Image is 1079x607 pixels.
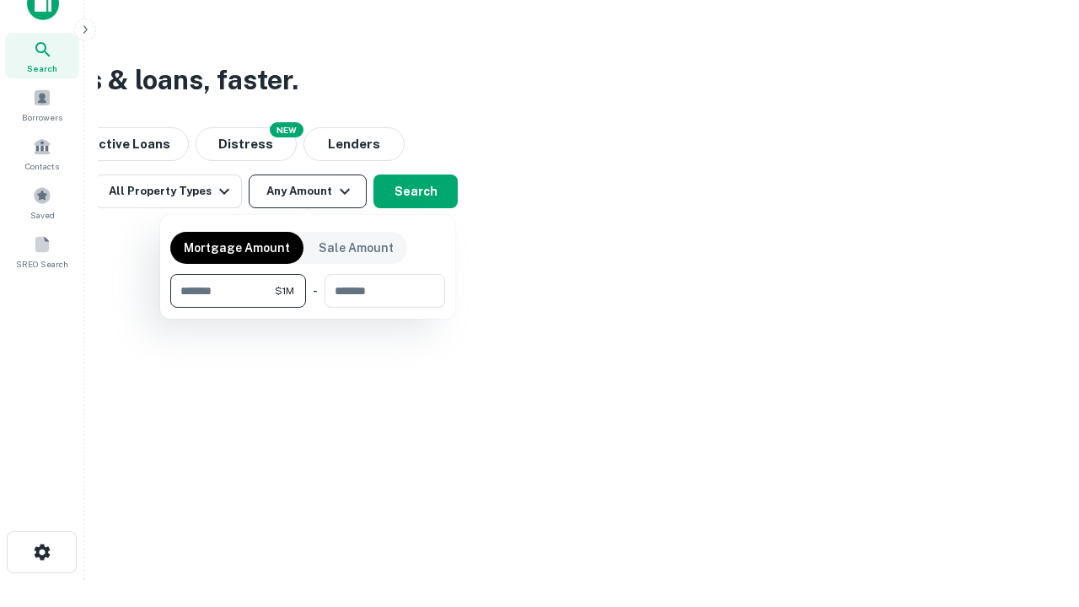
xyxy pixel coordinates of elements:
p: Mortgage Amount [184,239,290,257]
span: $1M [275,283,294,298]
p: Sale Amount [319,239,394,257]
div: - [313,274,318,308]
iframe: Chat Widget [995,472,1079,553]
